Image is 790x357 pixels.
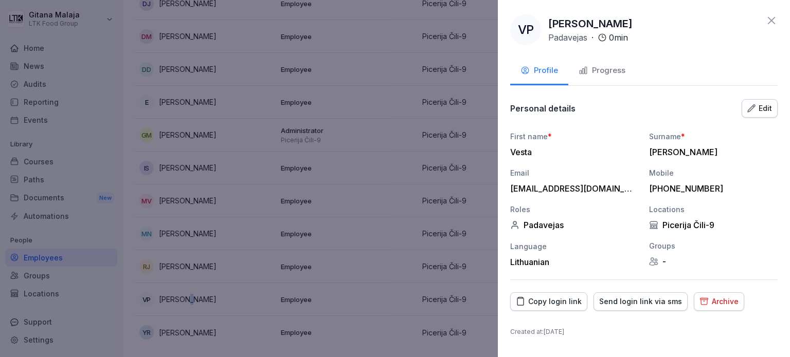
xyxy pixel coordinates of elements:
[510,257,639,267] div: Lithuanian
[510,292,587,311] button: Copy login link
[510,183,634,194] div: [EMAIL_ADDRESS][DOMAIN_NAME]
[510,167,639,178] div: Email
[579,65,625,77] div: Progress
[699,296,739,307] div: Archive
[649,147,773,157] div: [PERSON_NAME]
[649,220,778,230] div: Picerija Čili-9
[520,65,558,77] div: Profile
[649,167,778,178] div: Mobile
[649,256,778,267] div: -
[510,241,639,252] div: Language
[742,99,778,118] button: Edit
[609,31,628,44] p: 0 min
[694,292,744,311] button: Archive
[510,147,634,157] div: Vesta
[510,131,639,142] div: First name
[568,58,636,85] button: Progress
[649,131,778,142] div: Surname
[747,103,772,114] div: Edit
[649,183,773,194] div: [PHONE_NUMBER]
[510,14,541,45] div: VP
[599,296,682,307] div: Send login link via sms
[548,16,633,31] p: [PERSON_NAME]
[649,204,778,215] div: Locations
[548,31,628,44] div: ·
[510,204,639,215] div: Roles
[548,31,587,44] p: Padavejas
[510,58,568,85] button: Profile
[510,220,639,230] div: Padavejas
[510,327,778,336] p: Created at : [DATE]
[510,103,576,114] p: Personal details
[649,240,778,251] div: Groups
[594,292,688,311] button: Send login link via sms
[516,296,582,307] div: Copy login link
